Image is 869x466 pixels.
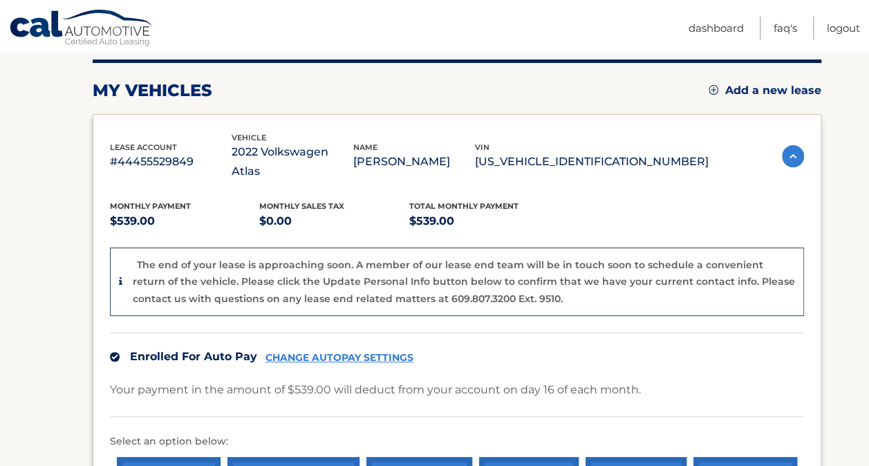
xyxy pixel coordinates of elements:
a: CHANGE AUTOPAY SETTINGS [265,352,413,364]
p: The end of your lease is approaching soon. A member of our lease end team will be in touch soon t... [133,259,795,305]
h2: my vehicles [93,80,212,101]
span: vehicle [232,133,266,142]
span: Total Monthly Payment [409,201,518,211]
span: lease account [110,142,177,152]
a: Dashboard [689,17,744,39]
p: $0.00 [259,212,409,231]
img: check.svg [110,352,120,362]
img: accordion-active.svg [782,145,804,167]
a: Add a new lease [709,84,821,97]
a: Logout [827,17,860,39]
span: Monthly sales Tax [259,201,344,211]
p: #44455529849 [110,152,232,171]
p: $539.00 [110,212,260,231]
span: name [353,142,377,152]
span: vin [475,142,489,152]
span: Enrolled For Auto Pay [130,350,257,363]
p: Your payment in the amount of $539.00 will deduct from your account on day 16 of each month. [110,380,641,400]
img: add.svg [709,85,718,95]
p: [PERSON_NAME] [353,152,475,171]
p: [US_VEHICLE_IDENTIFICATION_NUMBER] [475,152,709,171]
p: Select an option below: [110,434,804,450]
p: 2022 Volkswagen Atlas [232,142,353,181]
a: Cal Automotive [9,9,154,49]
span: Monthly Payment [110,201,191,211]
p: $539.00 [409,212,559,231]
a: FAQ's [774,17,797,39]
